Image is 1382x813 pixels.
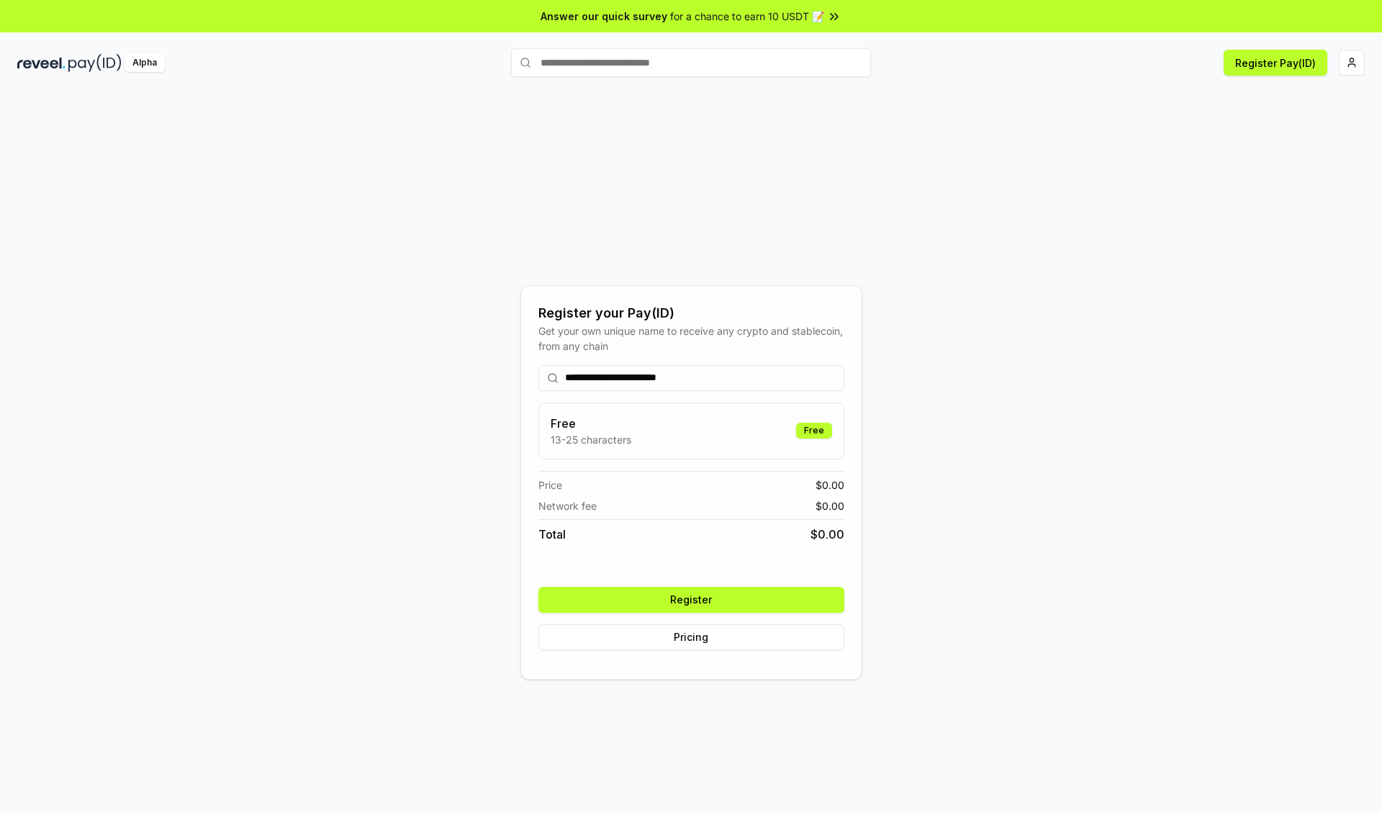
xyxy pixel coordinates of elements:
[541,9,667,24] span: Answer our quick survey
[816,498,844,513] span: $ 0.00
[538,323,844,354] div: Get your own unique name to receive any crypto and stablecoin, from any chain
[538,477,562,493] span: Price
[125,54,165,72] div: Alpha
[816,477,844,493] span: $ 0.00
[538,526,566,543] span: Total
[796,423,832,439] div: Free
[538,624,844,650] button: Pricing
[810,526,844,543] span: $ 0.00
[68,54,122,72] img: pay_id
[670,9,824,24] span: for a chance to earn 10 USDT 📝
[538,303,844,323] div: Register your Pay(ID)
[17,54,66,72] img: reveel_dark
[538,498,597,513] span: Network fee
[1224,50,1327,76] button: Register Pay(ID)
[538,587,844,613] button: Register
[551,415,631,432] h3: Free
[551,432,631,447] p: 13-25 characters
